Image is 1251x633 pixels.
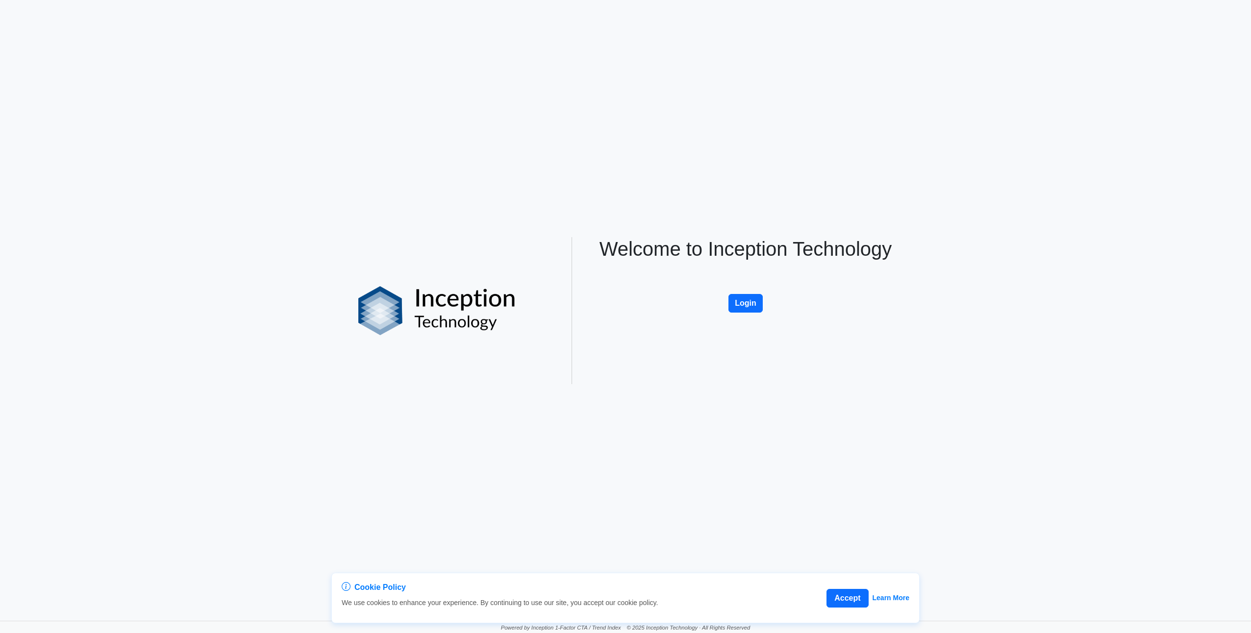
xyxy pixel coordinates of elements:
[354,582,406,593] span: Cookie Policy
[826,589,868,608] button: Accept
[873,593,909,603] a: Learn More
[342,598,658,608] p: We use cookies to enhance your experience. By continuing to use our site, you accept our cookie p...
[358,286,516,335] img: logo%20black.png
[728,294,763,313] button: Login
[590,237,901,261] h1: Welcome to Inception Technology
[728,284,763,292] a: Login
